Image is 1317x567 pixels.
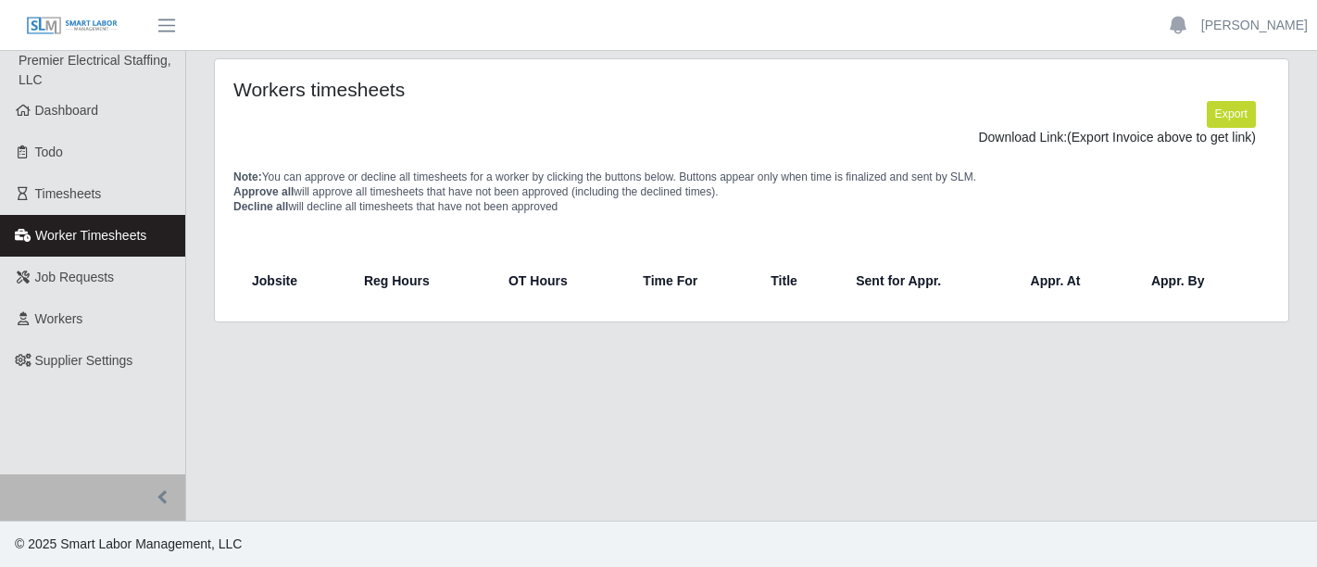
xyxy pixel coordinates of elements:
span: Timesheets [35,186,102,201]
th: Jobsite [241,258,349,303]
span: (Export Invoice above to get link) [1067,130,1256,145]
th: Sent for Appr. [841,258,1015,303]
span: Decline all [233,200,288,213]
h4: Workers timesheets [233,78,649,101]
th: OT Hours [494,258,628,303]
span: Supplier Settings [35,353,133,368]
th: Time For [628,258,756,303]
th: Reg Hours [349,258,494,303]
span: Job Requests [35,270,115,284]
p: You can approve or decline all timesheets for a worker by clicking the buttons below. Buttons app... [233,170,1270,214]
button: Export [1207,101,1256,127]
th: Title [756,258,841,303]
span: Premier Electrical Staffing, LLC [19,53,171,87]
span: Dashboard [35,103,99,118]
th: Appr. At [1016,258,1136,303]
img: SLM Logo [26,16,119,36]
span: Note: [233,170,262,183]
span: Workers [35,311,83,326]
div: Download Link: [247,128,1256,147]
th: Appr. By [1136,258,1262,303]
span: © 2025 Smart Labor Management, LLC [15,536,242,551]
span: Approve all [233,185,294,198]
a: [PERSON_NAME] [1201,16,1308,35]
span: Todo [35,145,63,159]
span: Worker Timesheets [35,228,146,243]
